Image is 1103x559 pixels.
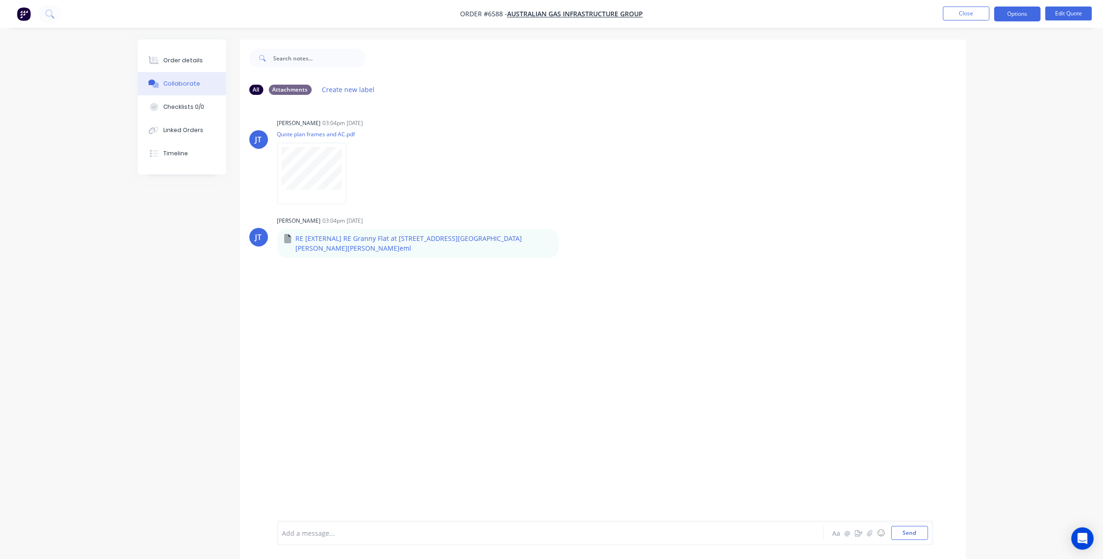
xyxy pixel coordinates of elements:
div: JT [255,134,262,145]
div: JT [255,232,262,243]
button: Linked Orders [138,119,226,142]
div: Order details [163,56,203,65]
a: Australian Gas Infrastructure Group [507,10,643,19]
div: 03:04pm [DATE] [323,119,363,127]
button: Options [994,7,1041,21]
div: [PERSON_NAME] [277,217,321,225]
button: Send [891,526,928,540]
div: Collaborate [163,80,200,88]
button: Collaborate [138,72,226,95]
button: Aa [831,527,842,539]
p: RE [EXTERNAL] RE Granny Flat at [STREET_ADDRESS][GEOGRAPHIC_DATA][PERSON_NAME][PERSON_NAME]eml [296,234,552,253]
input: Search notes... [274,49,366,67]
button: Close [943,7,989,20]
div: 03:04pm [DATE] [323,217,363,225]
div: All [249,85,263,95]
div: Linked Orders [163,126,203,134]
span: Order #6588 - [460,10,507,19]
button: Edit Quote [1045,7,1092,20]
button: @ [842,527,853,539]
div: Checklists 0/0 [163,103,204,111]
img: Factory [17,7,31,21]
button: Order details [138,49,226,72]
button: Timeline [138,142,226,165]
div: Timeline [163,149,188,158]
button: Checklists 0/0 [138,95,226,119]
button: Create new label [317,83,380,96]
p: Quote plan frames and AC.pdf [277,130,355,138]
div: [PERSON_NAME] [277,119,321,127]
button: ☺ [876,527,887,539]
div: Open Intercom Messenger [1071,527,1094,550]
div: Attachments [269,85,312,95]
